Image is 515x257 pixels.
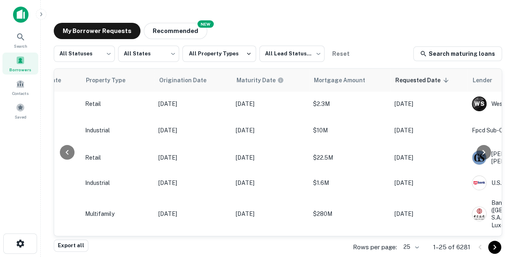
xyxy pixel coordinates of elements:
p: Rows per page: [353,242,397,252]
p: [DATE] [394,153,464,162]
button: Reset [328,46,354,62]
p: [DATE] [158,99,228,108]
th: Requested Date [390,69,468,92]
span: Mortgage Amount [314,75,376,85]
div: All States [118,43,179,64]
p: $22.5M [313,153,386,162]
p: [DATE] [158,153,228,162]
p: [DATE] [236,153,305,162]
span: Requested Date [395,75,451,85]
p: Industrial [85,126,150,135]
span: Maturity dates displayed may be estimated. Please contact the lender for the most accurate maturi... [237,76,294,85]
th: Property Type [81,69,154,92]
th: State [40,69,81,92]
span: Saved [15,114,26,120]
th: Mortgage Amount [309,69,390,92]
span: Contacts [12,90,28,97]
a: Search maturing loans [413,46,502,61]
p: [DATE] [158,126,228,135]
button: All Property Types [182,46,256,62]
a: Search [2,29,38,51]
button: Export all [54,239,88,252]
p: [DATE] [236,178,305,187]
th: Maturity dates displayed may be estimated. Please contact the lender for the most accurate maturi... [232,69,309,92]
div: All Lead Statuses [259,43,324,64]
p: [DATE] [394,99,464,108]
p: [DATE] [158,209,228,218]
p: [DATE] [394,209,464,218]
img: capitalize-icon.png [13,7,28,23]
p: $280M [313,209,386,218]
a: Contacts [2,76,38,98]
p: [DATE] [236,126,305,135]
div: All Statuses [54,43,115,64]
span: Property Type [86,75,136,85]
span: Search [14,43,27,49]
th: Origination Date [154,69,232,92]
span: State [45,75,72,85]
a: Borrowers [2,53,38,75]
iframe: Chat Widget [474,192,515,231]
span: Origination Date [159,75,217,85]
button: My Borrower Requests [54,23,140,39]
p: [DATE] [394,178,464,187]
button: Go to next page [488,241,501,254]
p: [DATE] [236,209,305,218]
span: Borrowers [9,66,31,73]
button: Recommended [144,23,207,39]
p: [DATE] [236,99,305,108]
p: [DATE] [158,178,228,187]
span: Lender [473,75,503,85]
p: $10M [313,126,386,135]
p: Retail [85,99,150,108]
h6: Maturity Date [237,76,276,85]
a: Saved [2,100,38,122]
p: Multifamily [85,209,150,218]
div: Maturity dates displayed may be estimated. Please contact the lender for the most accurate maturi... [237,76,284,85]
p: $2.3M [313,99,386,108]
p: 1–25 of 6281 [433,242,470,252]
p: $1.6M [313,178,386,187]
div: 25 [400,241,420,253]
div: NEW [197,20,214,28]
p: [DATE] [394,126,464,135]
p: Industrial [85,178,150,187]
p: Retail [85,153,150,162]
